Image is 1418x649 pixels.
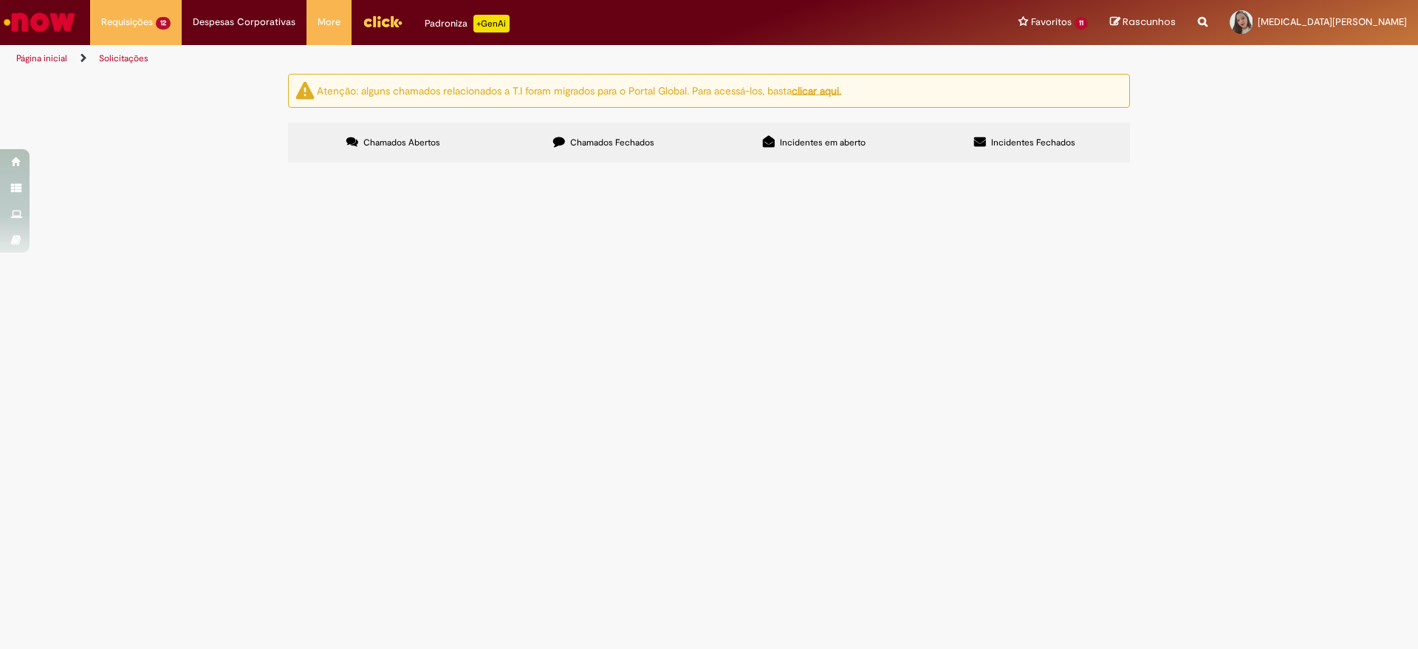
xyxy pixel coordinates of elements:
[363,10,403,32] img: click_logo_yellow_360x200.png
[1,7,78,37] img: ServiceNow
[318,15,340,30] span: More
[101,15,153,30] span: Requisições
[1258,16,1407,28] span: [MEDICAL_DATA][PERSON_NAME]
[11,45,934,72] ul: Trilhas de página
[473,15,510,32] p: +GenAi
[1031,15,1072,30] span: Favoritos
[991,137,1075,148] span: Incidentes Fechados
[425,15,510,32] div: Padroniza
[1075,17,1088,30] span: 11
[1110,16,1176,30] a: Rascunhos
[1123,15,1176,29] span: Rascunhos
[570,137,654,148] span: Chamados Fechados
[156,17,171,30] span: 12
[16,52,67,64] a: Página inicial
[317,83,841,97] ng-bind-html: Atenção: alguns chamados relacionados a T.I foram migrados para o Portal Global. Para acessá-los,...
[363,137,440,148] span: Chamados Abertos
[780,137,866,148] span: Incidentes em aberto
[99,52,148,64] a: Solicitações
[193,15,295,30] span: Despesas Corporativas
[792,83,841,97] a: clicar aqui.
